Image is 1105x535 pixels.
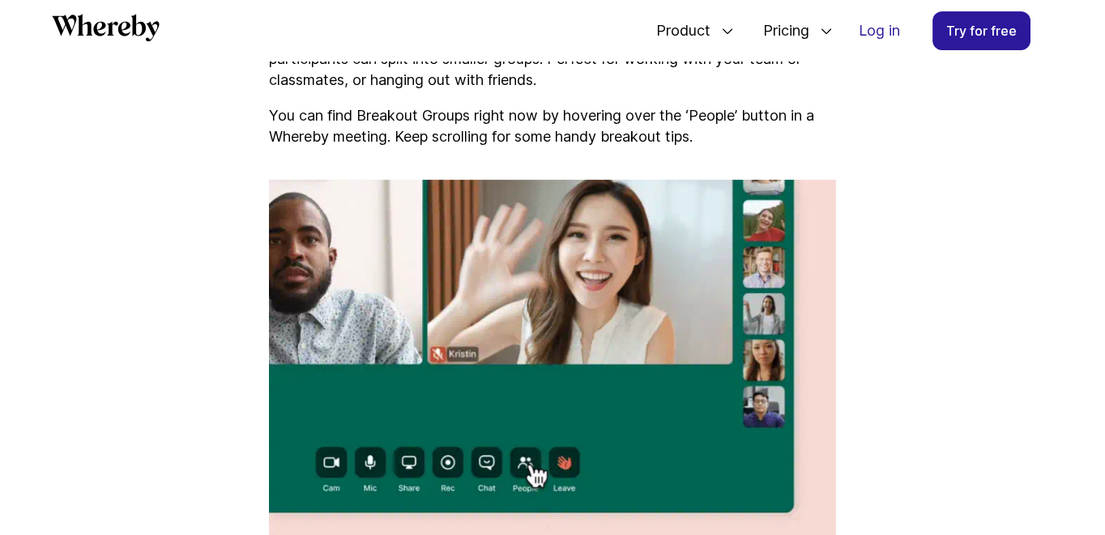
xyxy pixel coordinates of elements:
[269,105,836,147] p: You can find Breakout Groups right now by hovering over the ‘People’ button in a Whereby meeting....
[747,4,813,57] span: Pricing
[52,14,160,41] svg: Whereby
[846,12,913,49] a: Log in
[640,4,715,57] span: Product
[932,11,1030,50] a: Try for free
[52,14,160,47] a: Whereby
